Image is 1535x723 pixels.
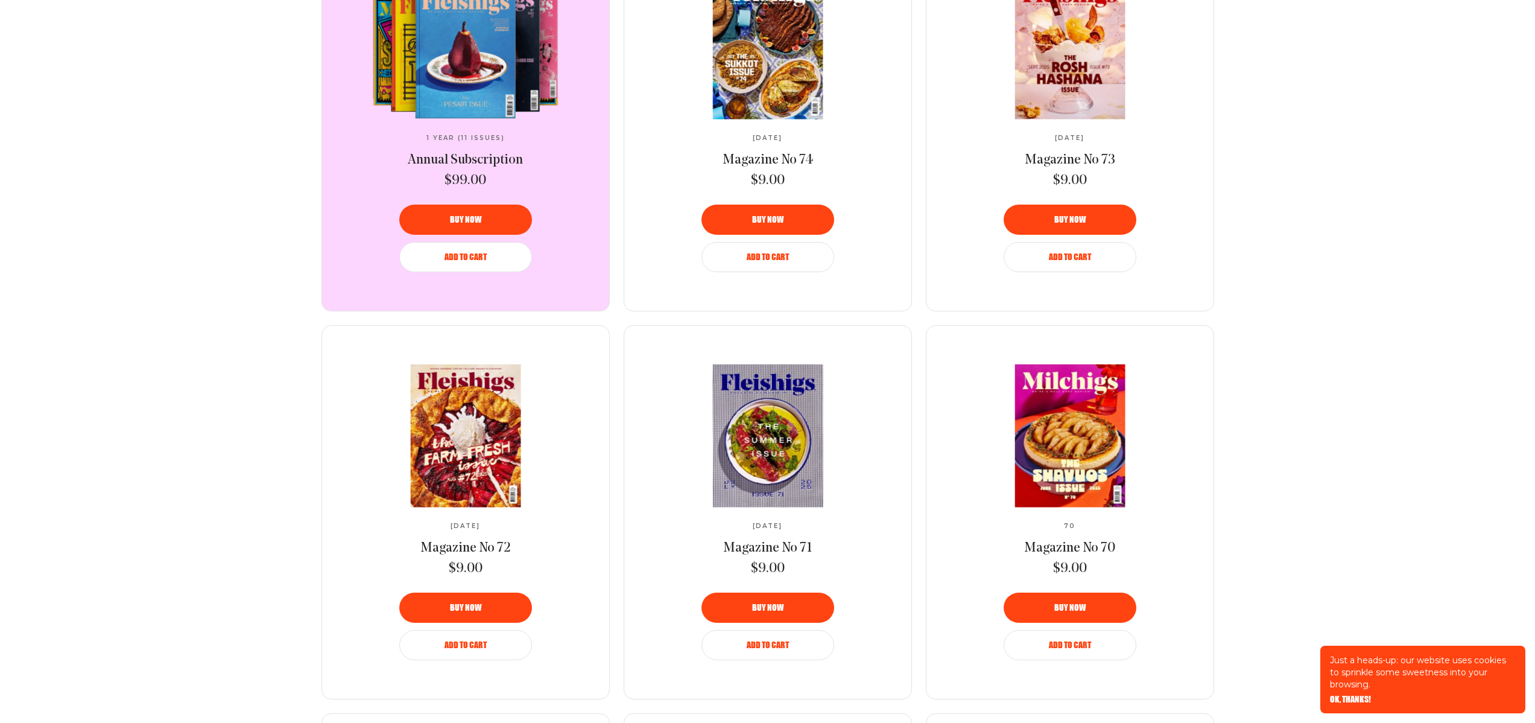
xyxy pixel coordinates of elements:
span: Add to Cart [747,641,789,649]
img: Magazine No 71 [666,364,869,507]
span: Magazine No 70 [1024,541,1115,555]
span: Magazine No 73 [1025,153,1115,167]
span: Add to Cart [1049,641,1091,649]
button: OK, THANKS! [1330,695,1371,704]
span: Add to Cart [747,253,789,261]
span: Add to Cart [1049,253,1091,261]
span: $99.00 [445,172,486,190]
span: Buy now [450,604,481,612]
span: Annual Subscription [408,153,523,167]
button: Buy now [1004,205,1136,235]
button: Add to Cart [1004,242,1136,272]
span: Add to Cart [445,641,487,649]
span: [DATE] [1055,135,1084,142]
button: Add to Cart [399,630,532,660]
a: Magazine No 70Magazine No 70 [969,365,1171,507]
span: Buy now [1054,215,1086,224]
p: Just a heads-up: our website uses cookies to sprinkle some sweetness into your browsing. [1330,654,1516,690]
img: Magazine No 72 [364,364,566,507]
span: Buy now [752,604,783,612]
button: Add to Cart [1004,630,1136,660]
button: Buy now [399,205,532,235]
span: Buy now [752,215,783,224]
span: 1 Year (11 Issues) [426,135,505,142]
span: $9.00 [751,172,785,190]
span: Magazine No 74 [723,153,813,167]
a: Annual Subscription [408,151,523,170]
span: [DATE] [753,135,782,142]
button: Add to Cart [399,242,532,272]
span: 70 [1064,523,1075,530]
span: Magazine No 72 [420,541,511,555]
button: Buy now [701,205,834,235]
span: Buy now [450,215,481,224]
a: Magazine No 72 [420,540,511,558]
a: Magazine No 73 [1025,151,1115,170]
span: [DATE] [753,523,782,530]
button: Add to Cart [701,630,834,660]
button: Buy now [1004,593,1136,623]
a: Magazine No 71 [723,540,812,558]
button: Buy now [399,593,532,623]
span: Buy now [1054,604,1086,612]
span: [DATE] [451,523,480,530]
span: $9.00 [751,560,785,578]
a: Magazine No 71Magazine No 71 [667,365,869,507]
a: Magazine No 70 [1024,540,1115,558]
span: $9.00 [1053,560,1087,578]
button: Buy now [701,593,834,623]
span: $9.00 [449,560,483,578]
a: Magazine No 72Magazine No 72 [365,365,566,507]
button: Add to Cart [701,242,834,272]
a: Magazine No 74 [723,151,813,170]
span: Add to Cart [445,253,487,261]
img: Magazine No 70 [969,364,1171,507]
span: Magazine No 71 [723,541,812,555]
span: $9.00 [1053,172,1087,190]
